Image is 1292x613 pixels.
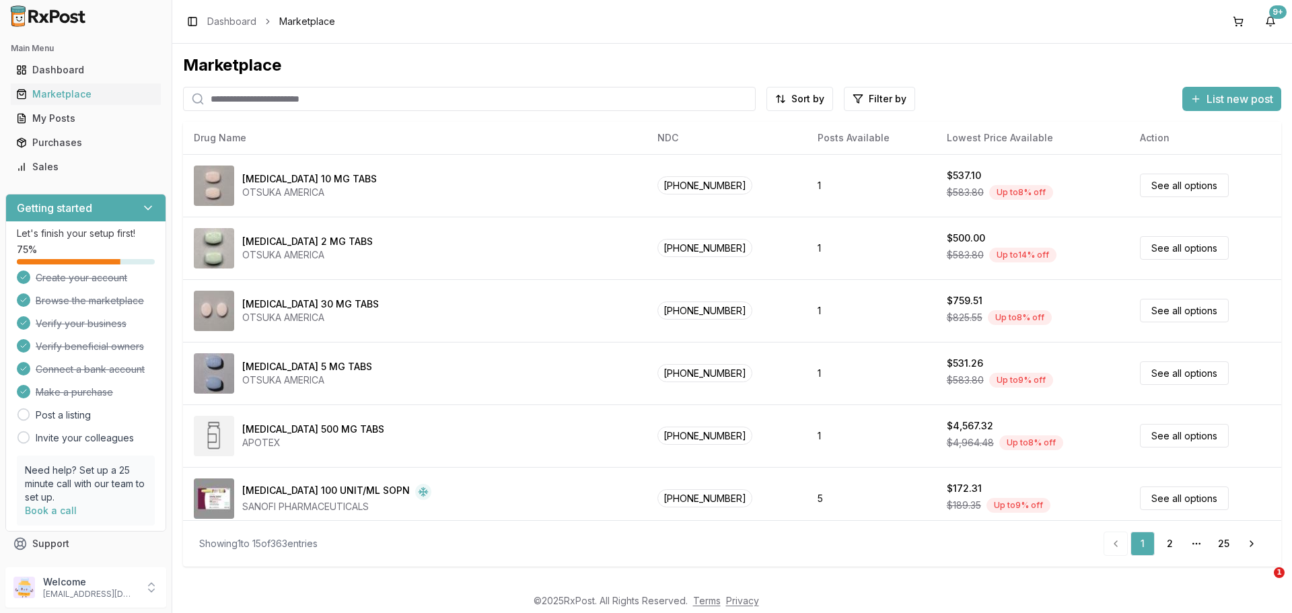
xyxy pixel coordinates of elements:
div: Up to 8 % off [999,435,1063,450]
button: Sort by [766,87,833,111]
div: [MEDICAL_DATA] 500 MG TABS [242,423,384,436]
div: Up to 8 % off [989,185,1053,200]
a: Purchases [11,131,161,155]
span: [PHONE_NUMBER] [657,239,752,257]
span: [PHONE_NUMBER] [657,364,752,382]
a: Terms [693,595,721,606]
span: Marketplace [279,15,335,28]
span: $4,964.48 [947,436,994,449]
nav: breadcrumb [207,15,335,28]
th: Action [1129,122,1281,154]
button: My Posts [5,108,166,129]
div: OTSUKA AMERICA [242,311,379,324]
a: See all options [1140,486,1229,510]
img: User avatar [13,577,35,598]
div: $4,567.32 [947,419,993,433]
a: Invite your colleagues [36,431,134,445]
td: 1 [807,279,935,342]
a: Dashboard [207,15,256,28]
a: Sales [11,155,161,179]
a: Dashboard [11,58,161,82]
span: $189.35 [947,499,981,512]
button: Feedback [5,556,166,580]
div: $500.00 [947,231,985,245]
div: Up to 9 % off [989,373,1053,388]
img: Abiraterone Acetate 500 MG TABS [194,416,234,456]
a: See all options [1140,424,1229,447]
div: OTSUKA AMERICA [242,248,373,262]
a: See all options [1140,361,1229,385]
div: 9+ [1269,5,1287,19]
span: $583.80 [947,373,984,387]
img: Admelog SoloStar 100 UNIT/ML SOPN [194,478,234,519]
span: Filter by [869,92,906,106]
span: 75 % [17,243,37,256]
p: Need help? Set up a 25 minute call with our team to set up. [25,464,147,504]
iframe: Intercom live chat [1246,567,1279,600]
span: [PHONE_NUMBER] [657,489,752,507]
div: Marketplace [16,87,155,101]
img: Abilify 5 MG TABS [194,353,234,394]
span: $583.80 [947,248,984,262]
div: OTSUKA AMERICA [242,373,372,387]
th: Lowest Price Available [936,122,1130,154]
div: APOTEX [242,436,384,449]
span: Feedback [32,561,78,575]
div: Sales [16,160,155,174]
a: Marketplace [11,82,161,106]
div: $531.26 [947,357,983,370]
a: Privacy [726,595,759,606]
div: SANOFI PHARMACEUTICALS [242,500,431,513]
button: List new post [1182,87,1281,111]
td: 1 [807,404,935,467]
td: 5 [807,467,935,530]
p: Welcome [43,575,137,589]
span: 1 [1274,567,1285,578]
div: Marketplace [183,55,1281,76]
span: List new post [1207,91,1273,107]
div: Up to 14 % off [989,248,1056,262]
div: $759.51 [947,294,982,308]
img: Abilify 2 MG TABS [194,228,234,268]
div: [MEDICAL_DATA] 2 MG TABS [242,235,373,248]
span: $583.80 [947,186,984,199]
span: [PHONE_NUMBER] [657,176,752,194]
img: RxPost Logo [5,5,92,27]
a: See all options [1140,299,1229,322]
div: Dashboard [16,63,155,77]
a: Post a listing [36,408,91,422]
img: Abilify 30 MG TABS [194,291,234,331]
div: Purchases [16,136,155,149]
a: 2 [1157,532,1182,556]
button: Support [5,532,166,556]
div: [MEDICAL_DATA] 100 UNIT/ML SOPN [242,484,410,500]
span: Verify beneficial owners [36,340,144,353]
span: Connect a bank account [36,363,145,376]
a: List new post [1182,94,1281,107]
td: 1 [807,342,935,404]
th: NDC [647,122,807,154]
div: Up to 8 % off [988,310,1052,325]
div: Up to 9 % off [986,498,1050,513]
button: 9+ [1260,11,1281,32]
span: [PHONE_NUMBER] [657,301,752,320]
span: Sort by [791,92,824,106]
a: Book a call [25,505,77,516]
td: 1 [807,154,935,217]
div: $172.31 [947,482,982,495]
p: Let's finish your setup first! [17,227,155,240]
h3: Getting started [17,200,92,216]
div: [MEDICAL_DATA] 5 MG TABS [242,360,372,373]
button: Dashboard [5,59,166,81]
div: $537.10 [947,169,981,182]
a: 25 [1211,532,1235,556]
p: [EMAIL_ADDRESS][DOMAIN_NAME] [43,589,137,600]
div: My Posts [16,112,155,125]
a: See all options [1140,174,1229,197]
button: Marketplace [5,83,166,105]
span: $825.55 [947,311,982,324]
td: 1 [807,217,935,279]
th: Drug Name [183,122,647,154]
img: Abilify 10 MG TABS [194,166,234,206]
span: Make a purchase [36,386,113,399]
